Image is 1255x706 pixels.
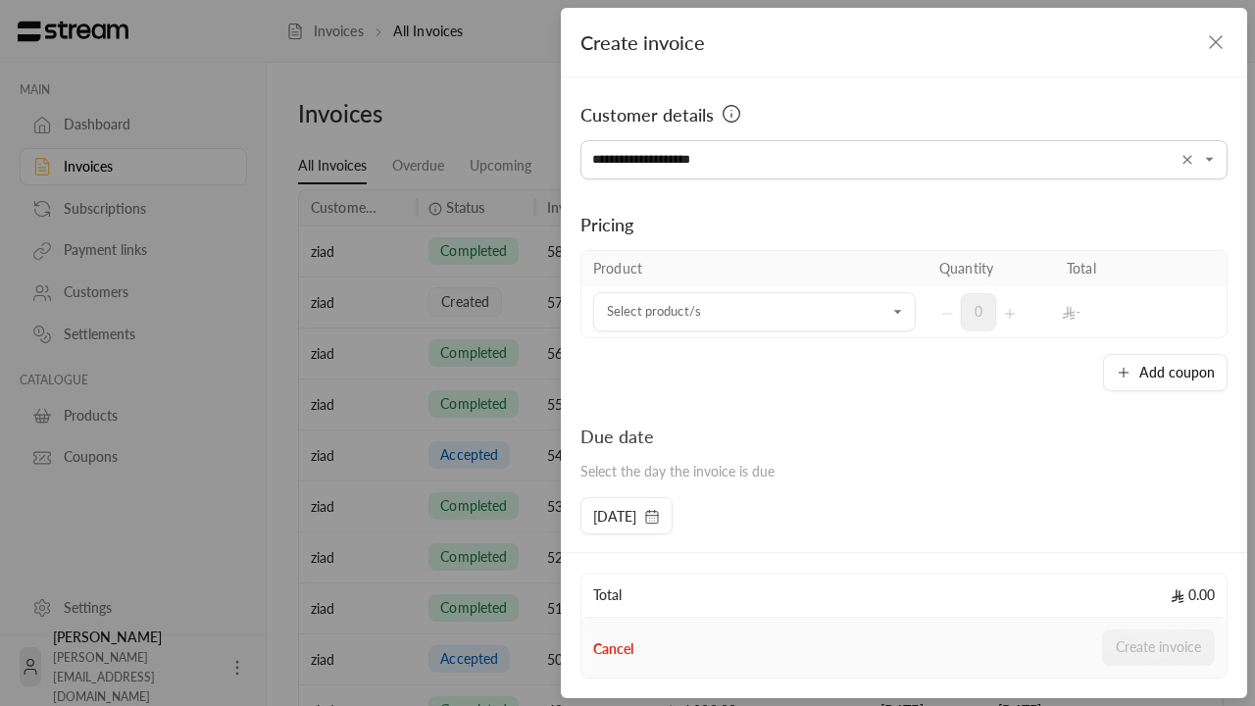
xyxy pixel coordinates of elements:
[581,251,928,286] th: Product
[928,251,1055,286] th: Quantity
[593,639,633,659] button: Cancel
[1103,354,1228,391] button: Add coupon
[580,211,1228,238] div: Pricing
[580,101,714,128] span: Customer details
[580,250,1228,338] table: Selected Products
[1055,286,1182,337] td: -
[961,293,996,330] span: 0
[1176,148,1199,172] button: Clear
[580,423,775,450] div: Due date
[593,507,636,527] span: [DATE]
[1171,585,1215,605] span: 0.00
[580,463,775,479] span: Select the day the invoice is due
[1055,251,1182,286] th: Total
[593,585,622,605] span: Total
[886,300,910,324] button: Open
[1198,148,1222,172] button: Open
[580,30,705,54] span: Create invoice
